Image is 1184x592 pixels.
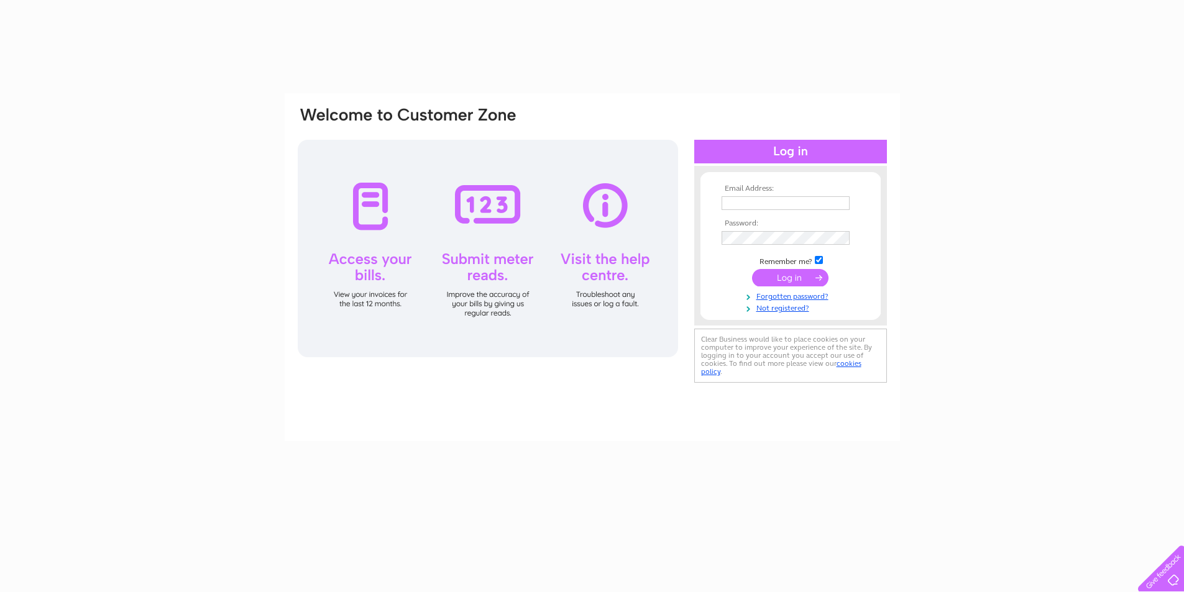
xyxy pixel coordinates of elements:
[722,301,863,313] a: Not registered?
[701,359,861,376] a: cookies policy
[718,219,863,228] th: Password:
[752,269,828,286] input: Submit
[718,254,863,266] td: Remember me?
[718,184,863,193] th: Email Address:
[722,289,863,301] a: Forgotten password?
[694,329,887,383] div: Clear Business would like to place cookies on your computer to improve your experience of the sit...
